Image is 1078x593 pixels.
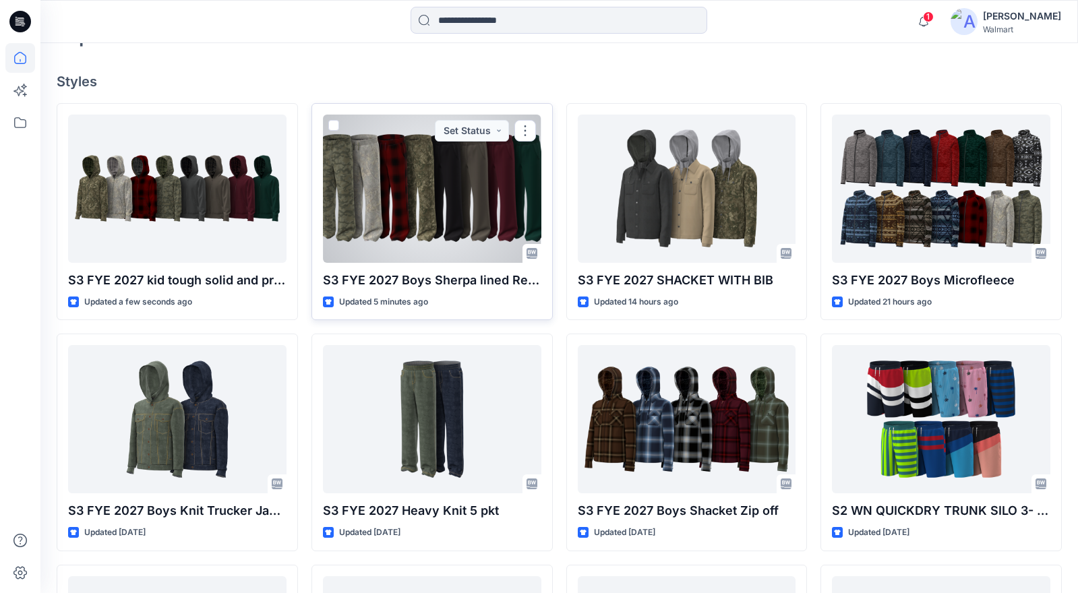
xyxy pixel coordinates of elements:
[578,271,796,290] p: S3 FYE 2027 SHACKET WITH BIB
[84,295,192,309] p: Updated a few seconds ago
[68,345,287,493] a: S3 FYE 2027 Boys Knit Trucker Jacket
[323,115,541,263] a: S3 FYE 2027 Boys Sherpa lined Relax Fit
[923,11,934,22] span: 1
[832,345,1050,493] a: S2 WN QUICKDRY TRUNK SILO 3- FULL ELASTIC
[983,8,1061,24] div: [PERSON_NAME]
[578,115,796,263] a: S3 FYE 2027 SHACKET WITH BIB
[323,501,541,520] p: S3 FYE 2027 Heavy Knit 5 pkt
[68,115,287,263] a: S3 FYE 2027 kid tough solid and print
[57,25,125,46] h2: Explore
[983,24,1061,34] div: Walmart
[578,501,796,520] p: S3 FYE 2027 Boys Shacket Zip off
[57,73,1062,90] h4: Styles
[848,295,932,309] p: Updated 21 hours ago
[951,8,978,35] img: avatar
[832,271,1050,290] p: S3 FYE 2027 Boys Microfleece
[578,345,796,493] a: S3 FYE 2027 Boys Shacket Zip off
[832,501,1050,520] p: S2 WN QUICKDRY TRUNK SILO 3- FULL ELASTIC
[832,115,1050,263] a: S3 FYE 2027 Boys Microfleece
[68,501,287,520] p: S3 FYE 2027 Boys Knit Trucker Jacket
[594,295,678,309] p: Updated 14 hours ago
[594,526,655,540] p: Updated [DATE]
[339,526,400,540] p: Updated [DATE]
[84,526,146,540] p: Updated [DATE]
[68,271,287,290] p: S3 FYE 2027 kid tough solid and print
[848,526,909,540] p: Updated [DATE]
[323,271,541,290] p: S3 FYE 2027 Boys Sherpa lined Relax Fit
[339,295,428,309] p: Updated 5 minutes ago
[323,345,541,493] a: S3 FYE 2027 Heavy Knit 5 pkt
